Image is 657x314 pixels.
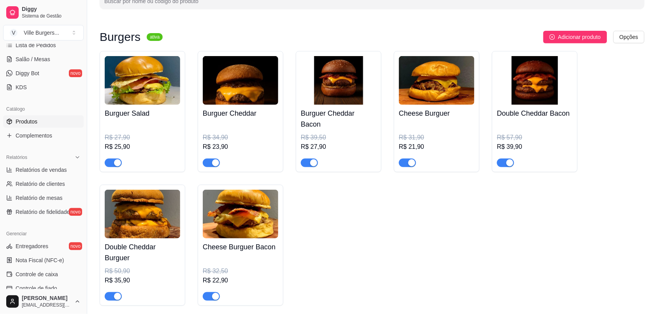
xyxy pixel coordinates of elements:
[105,276,180,285] div: R$ 35,90
[620,33,638,41] span: Opções
[203,276,278,285] div: R$ 22,90
[16,270,58,278] span: Controle de caixa
[497,133,573,142] div: R$ 57,90
[3,282,84,295] a: Controle de fiado
[22,6,81,13] span: Diggy
[16,284,57,292] span: Controle de fiado
[203,266,278,276] div: R$ 32,50
[3,192,84,204] a: Relatório de mesas
[22,302,71,308] span: [EMAIL_ADDRESS][DOMAIN_NAME]
[16,55,50,63] span: Salão / Mesas
[22,13,81,19] span: Sistema de Gestão
[16,242,48,250] span: Entregadores
[203,133,278,142] div: R$ 34,90
[3,254,84,266] a: Nota Fiscal (NFC-e)
[105,108,180,119] h4: Burguer Salad
[16,132,52,139] span: Complementos
[3,81,84,93] a: KDS
[497,56,573,105] img: product-image
[16,83,27,91] span: KDS
[399,108,474,119] h4: Cheese Burguer
[3,53,84,65] a: Salão / Mesas
[16,118,37,125] span: Produtos
[301,142,376,152] div: R$ 27,90
[147,33,163,41] sup: ativa
[105,266,180,276] div: R$ 50,90
[497,142,573,152] div: R$ 39,90
[3,268,84,280] a: Controle de caixa
[3,39,84,51] a: Lista de Pedidos
[613,31,645,43] button: Opções
[203,190,278,238] img: product-image
[16,256,64,264] span: Nota Fiscal (NFC-e)
[3,178,84,190] a: Relatório de clientes
[105,190,180,238] img: product-image
[22,295,71,302] span: [PERSON_NAME]
[3,240,84,252] a: Entregadoresnovo
[105,242,180,263] h4: Double Cheddar Burguer
[497,108,573,119] h4: Double Cheddar Bacon
[399,56,474,105] img: product-image
[3,129,84,142] a: Complementos
[3,3,84,22] a: DiggySistema de Gestão
[399,142,474,152] div: R$ 21,90
[558,33,601,41] span: Adicionar produto
[399,133,474,142] div: R$ 31,90
[16,166,67,174] span: Relatórios de vendas
[16,180,65,188] span: Relatório de clientes
[3,206,84,218] a: Relatório de fidelidadenovo
[301,133,376,142] div: R$ 39,50
[10,29,18,37] span: V
[105,133,180,142] div: R$ 27,90
[105,56,180,105] img: product-image
[24,29,59,37] div: Ville Burgers ...
[203,142,278,152] div: R$ 23,90
[203,108,278,119] h4: Burguer Cheddar
[203,242,278,252] h4: Cheese Burguer Bacon
[543,31,607,43] button: Adicionar produto
[301,108,376,130] h4: Burguer Cheddar Bacon
[100,32,141,42] h3: Burgers
[550,34,555,40] span: plus-circle
[3,115,84,128] a: Produtos
[3,25,84,41] button: Select a team
[105,142,180,152] div: R$ 25,90
[3,228,84,240] div: Gerenciar
[3,103,84,115] div: Catálogo
[3,164,84,176] a: Relatórios de vendas
[16,194,63,202] span: Relatório de mesas
[16,208,70,216] span: Relatório de fidelidade
[16,41,56,49] span: Lista de Pedidos
[203,56,278,105] img: product-image
[16,69,39,77] span: Diggy Bot
[3,67,84,79] a: Diggy Botnovo
[301,56,376,105] img: product-image
[3,292,84,311] button: [PERSON_NAME][EMAIL_ADDRESS][DOMAIN_NAME]
[6,154,27,161] span: Relatórios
